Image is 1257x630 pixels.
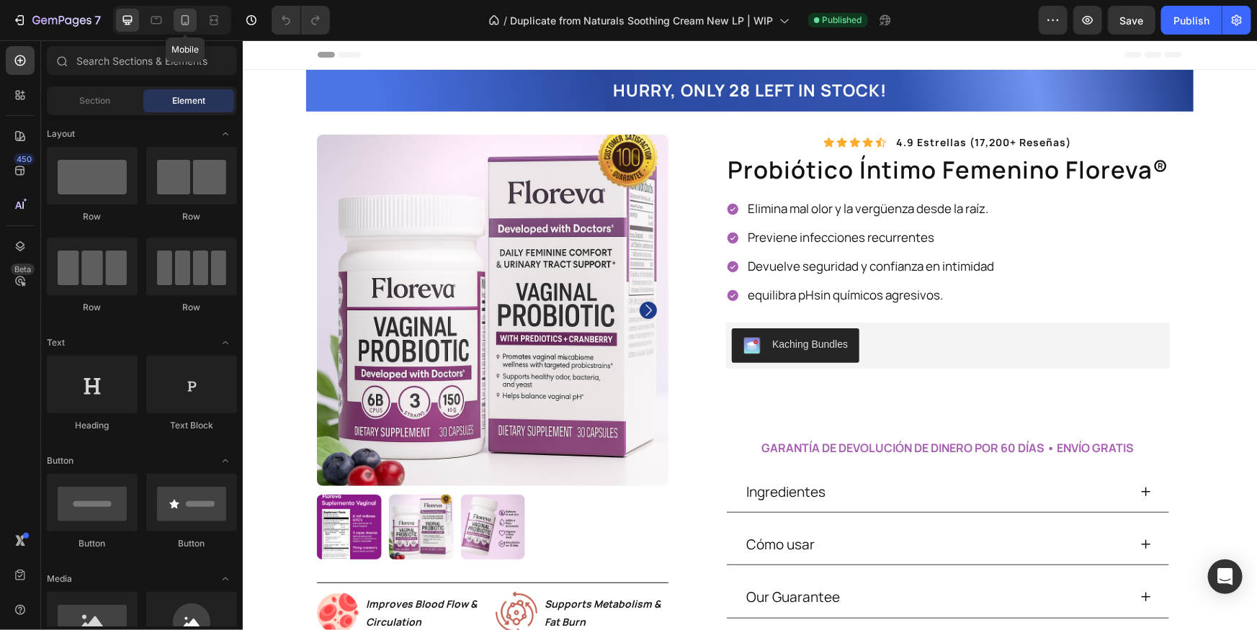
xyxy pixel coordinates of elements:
[243,40,1257,630] iframe: Design area
[74,552,116,593] img: gempages_586014161926881987-6aa97f26-b07f-4f8f-a832-e717609f2499.png
[505,161,751,176] p: Elimina mal olor y la vergüenza desde la raíz.
[47,127,75,140] span: Layout
[214,449,237,472] span: Toggle open
[146,537,237,550] div: Button
[123,557,234,588] strong: Improves Blood Flow & Circulation
[302,554,424,590] p: Supports Metabolism & Fat Burn
[654,96,829,109] p: 4.9 estrellas (17,200+ reseñas)
[1173,13,1209,28] div: Publish
[47,454,73,467] span: Button
[214,331,237,354] span: Toggle open
[6,6,107,35] button: 7
[47,336,65,349] span: Text
[47,46,237,75] input: Search Sections & Elements
[489,288,617,323] button: Kaching Bundles
[253,552,295,593] img: gempages_586014161926881987-353c58d4-1d58-4d0f-996c-a5dd89b08436.png
[272,6,330,35] div: Undo/Redo
[652,354,759,382] div: Add to cart
[505,218,751,234] p: Devuelve seguridad y confianza en intimidad
[823,14,862,27] span: Published
[504,492,572,516] p: Cómo usar
[511,13,774,28] span: Duplicate from Naturals Soothing Cream New LP | WIP
[505,189,751,205] p: Previene infecciones recurrentes
[47,419,138,432] div: Heading
[519,400,892,415] strong: GARANTÍA DE DEVOLUCIÓN DE DINERO POR 60 DÍAS • ENVÍO GRATIS
[146,210,237,223] div: Row
[1161,6,1222,35] button: Publish
[501,297,518,314] img: KachingBundles.png
[1120,14,1144,27] span: Save
[397,261,414,279] button: Carousel Next Arrow
[214,567,237,590] span: Toggle open
[80,94,111,107] span: Section
[504,13,508,28] span: /
[146,301,237,314] div: Row
[214,122,237,145] span: Toggle open
[1208,559,1243,594] div: Open Intercom Messenger
[483,113,927,147] h1: probiótico íntimo femenino floreva®
[47,572,72,585] span: Media
[146,419,237,432] div: Text Block
[504,439,583,464] p: Ingredientes
[47,210,138,223] div: Row
[529,297,605,312] div: Kaching Bundles
[14,153,35,165] div: 450
[11,264,35,275] div: Beta
[94,12,101,29] p: 7
[505,247,751,263] p: equilibra pHsin químicos agresivos.
[47,301,138,314] div: Row
[47,537,138,550] div: Button
[504,544,597,569] p: Our Guarantee
[172,94,205,107] span: Element
[1108,6,1155,35] button: Save
[483,346,927,390] button: Add to cart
